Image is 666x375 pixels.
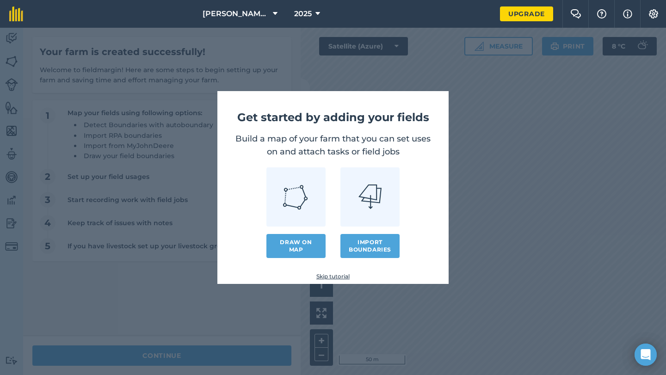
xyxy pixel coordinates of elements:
[232,273,434,280] a: Skip tutorial
[623,8,632,19] img: svg+xml;base64,PHN2ZyB4bWxucz0iaHR0cDovL3d3dy53My5vcmcvMjAwMC9zdmciIHdpZHRoPSIxNyIgaGVpZ2h0PSIxNy...
[570,9,581,18] img: Two speech bubbles overlapping with the left bubble in the forefront
[596,9,607,18] img: A question mark icon
[500,6,553,21] a: Upgrade
[294,8,312,19] span: 2025
[232,132,434,158] p: Build a map of your farm that you can set uses on and attach tasks or field jobs
[648,9,659,18] img: A cog icon
[340,234,400,258] button: Import boundaries
[203,8,269,19] span: [PERSON_NAME] GbR
[635,344,657,366] div: Open Intercom Messenger
[283,184,309,210] img: Draw icon
[266,234,326,258] a: Draw on map
[232,110,434,125] h1: Get started by adding your fields
[9,6,23,21] img: fieldmargin Logo
[358,184,381,209] img: Import icon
